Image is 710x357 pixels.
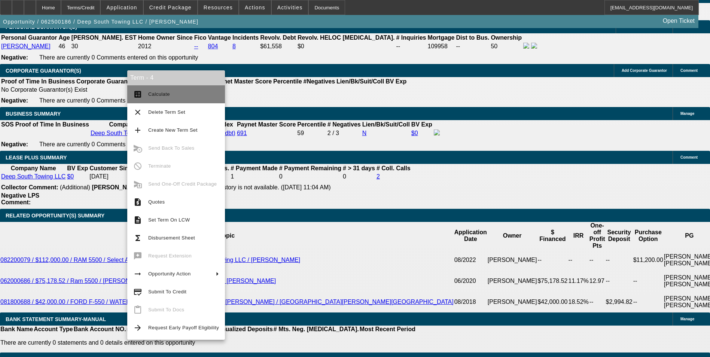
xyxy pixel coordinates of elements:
[60,184,90,190] span: (Additional)
[0,339,415,346] p: There are currently 0 statements and 0 details entered on this opportunity
[362,121,410,128] b: Lien/Bk/Suit/Coll
[490,42,522,51] td: 50
[67,165,88,171] b: BV Exp
[127,326,162,333] th: # Of Periods
[487,292,537,312] td: [PERSON_NAME]
[298,34,395,41] b: Revolv. HELOC [MEDICAL_DATA].
[237,121,296,128] b: Paynet Master Score
[133,90,142,99] mat-icon: calculate
[633,271,664,292] td: --
[0,257,300,263] a: 082200079 / $112,000.00 / RAM 5500 / Select Appropriate Vendor / Deep South Towing LLC / [PERSON_...
[1,121,14,128] th: SOS
[237,130,247,136] a: 691
[133,323,142,332] mat-icon: arrow_forward
[377,165,411,171] b: # Coll. Calls
[213,326,273,333] th: Annualized Deposits
[633,292,664,312] td: --
[456,34,490,41] b: Dist to Bus.
[377,173,380,180] a: 2
[1,86,410,94] td: No Corporate Guarantor(s) Exist
[487,271,537,292] td: [PERSON_NAME]
[336,78,384,85] b: Lien/Bk/Suit/Coll
[133,287,142,296] mat-icon: credit_score
[1,54,28,61] b: Negative:
[6,155,67,161] span: LEASE PLUS SUMMARY
[11,165,56,171] b: Company Name
[1,141,28,147] b: Negative:
[297,121,326,128] b: Percentile
[1,97,28,104] b: Negative:
[133,108,142,117] mat-icon: clear
[39,97,198,104] span: There are currently 0 Comments entered on this opportunity
[148,325,219,330] span: Request Early Payoff Eligibility
[91,130,155,136] a: Deep South Towing LLC
[568,222,589,250] th: IRR
[144,0,197,15] button: Credit Package
[133,198,142,207] mat-icon: request_quote
[589,222,606,250] th: One-off Profit Pts
[208,43,218,49] a: 804
[454,292,487,312] td: 08/2018
[204,4,233,10] span: Resources
[6,68,81,74] span: CORPORATE GUARANTOR(S)
[133,126,142,135] mat-icon: add
[1,34,57,41] b: Personal Guarantor
[396,34,426,41] b: # Inquiries
[39,54,198,61] span: There are currently 0 Comments entered on this opportunity
[1,173,65,180] a: Deep South Towing LLC
[148,217,190,223] span: Set Term On LCW
[260,34,296,41] b: Revolv. Debt
[1,43,51,49] a: [PERSON_NAME]
[568,271,589,292] td: 11.17%
[232,43,236,49] a: 8
[133,234,142,242] mat-icon: functions
[537,222,568,250] th: $ Financed
[633,222,664,250] th: Purchase Option
[428,34,455,41] b: Mortgage
[58,42,70,51] td: 46
[133,269,142,278] mat-icon: arrow_right_alt
[327,130,361,137] div: 2 / 3
[89,165,135,171] b: Customer Since
[6,316,106,322] span: BANK STATEMENT SUMMARY-MANUAL
[411,130,418,136] a: $0
[89,173,135,180] td: [DATE]
[6,213,104,219] span: RELATED OPPORTUNITY(S) SUMMARY
[148,271,191,277] span: Opportunity Action
[1,192,39,205] b: Negative LPS Comment:
[208,34,231,41] b: Vantage
[680,317,694,321] span: Manage
[148,109,185,115] span: Delete Term Set
[273,78,302,85] b: Percentile
[133,216,142,225] mat-icon: description
[589,250,606,271] td: --
[327,121,361,128] b: # Negatives
[531,43,537,49] img: linkedin-icon.png
[148,91,170,97] span: Calculate
[194,34,207,41] b: Fico
[67,173,74,180] a: $0
[362,130,367,136] a: N
[454,250,487,271] td: 08/2022
[297,42,395,51] td: $0
[568,250,589,271] td: --
[148,127,198,133] span: Create New Term Set
[245,4,265,10] span: Actions
[231,165,277,171] b: # Payment Made
[606,292,633,312] td: $2,994.82
[101,0,143,15] button: Application
[148,289,186,295] span: Submit To Credit
[454,271,487,292] td: 06/2020
[487,222,537,250] th: Owner
[523,43,529,49] img: facebook-icon.png
[589,271,606,292] td: 12.97
[213,78,272,85] b: Paynet Master Score
[680,112,694,116] span: Manage
[304,78,335,85] b: #Negatives
[537,271,568,292] td: $75,178.52
[537,250,568,271] td: --
[6,111,61,117] span: BUSINESS SUMMARY
[106,4,137,10] span: Application
[273,326,359,333] th: # Mts. Neg. [MEDICAL_DATA].
[146,184,330,190] span: Discounted deal - payment history is not available. ([DATE] 11:04 AM)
